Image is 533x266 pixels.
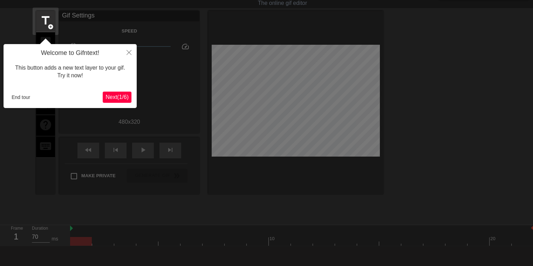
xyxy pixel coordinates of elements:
[105,94,129,100] span: Next ( 1 / 6 )
[9,57,131,87] div: This button adds a new text layer to your gif. Try it now!
[9,92,33,102] button: End tour
[121,44,137,60] button: Close
[103,92,131,103] button: Next
[9,49,131,57] h4: Welcome to Gifntext!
